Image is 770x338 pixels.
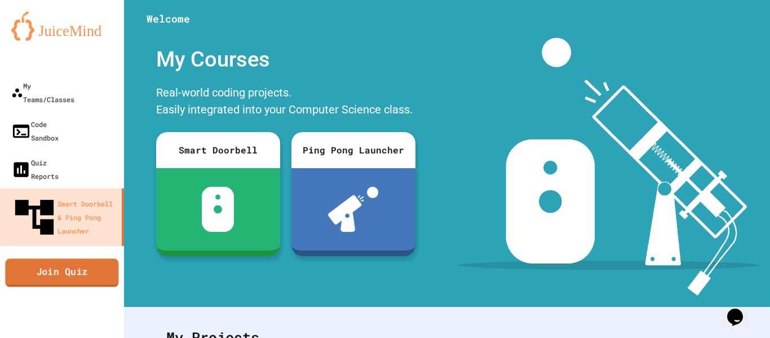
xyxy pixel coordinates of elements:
iframe: chat widget [723,293,759,327]
img: sdb-white.svg [202,187,234,232]
div: My Teams/Classes [11,79,74,106]
div: Smart Doorbell & Ping Pong Launcher [11,194,117,240]
div: Ping Pong Launcher [291,132,415,168]
img: ppl-with-ball.png [328,187,378,232]
div: My Courses [151,38,421,81]
div: Real-world coding projects. Easily integrated into your Computer Science class. [151,81,421,124]
img: logo-orange.svg [11,11,113,41]
div: Quiz Reports [11,156,59,183]
a: Join Quiz [5,258,118,287]
div: Code Sandbox [11,117,59,144]
img: banner-image-my-projects.png [457,38,759,296]
div: Smart Doorbell [156,132,280,168]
